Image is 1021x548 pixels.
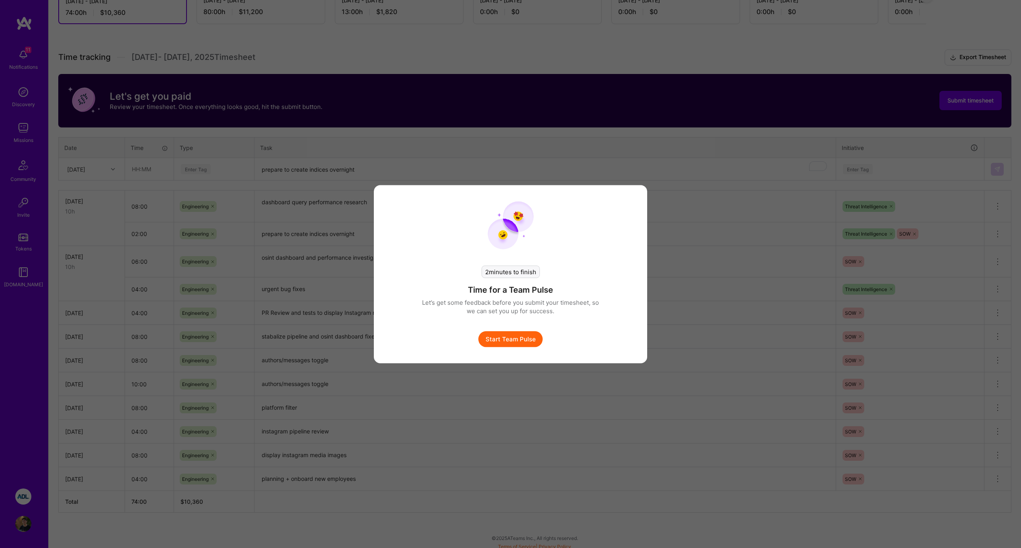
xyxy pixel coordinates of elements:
div: 2 minutes to finish [482,265,540,278]
div: modal [374,185,647,363]
button: Start Team Pulse [478,331,543,347]
img: team pulse start [488,201,534,249]
p: Let’s get some feedback before you submit your timesheet, so we can set you up for success. [422,298,599,315]
h4: Time for a Team Pulse [468,284,553,295]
